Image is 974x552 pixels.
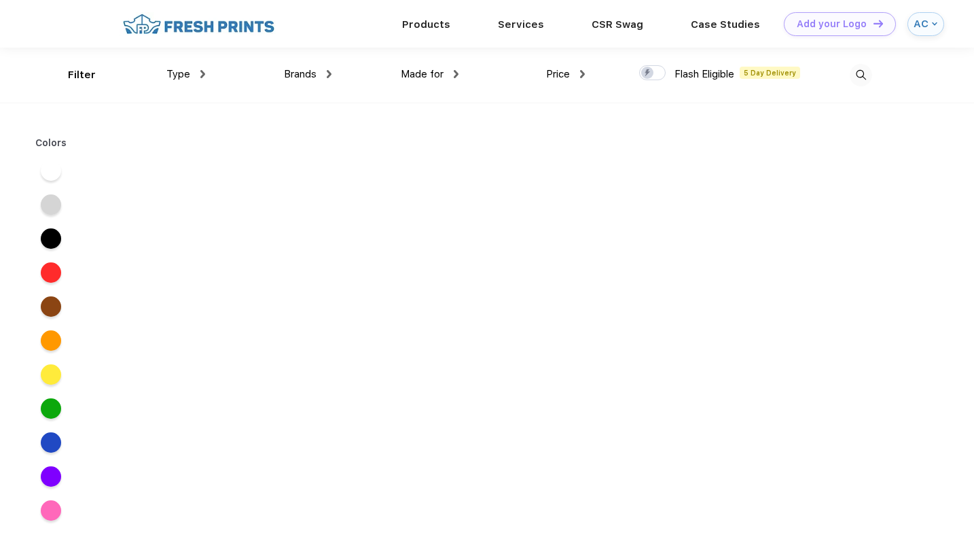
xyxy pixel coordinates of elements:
a: Products [402,18,450,31]
img: dropdown.png [454,70,458,78]
span: Made for [401,68,444,80]
span: Brands [284,68,317,80]
span: Flash Eligible [674,68,734,80]
div: Colors [25,136,77,150]
a: Services [498,18,544,31]
img: dropdown.png [200,70,205,78]
img: fo%20logo%202.webp [119,12,278,36]
div: Add your Logo [797,18,867,30]
img: DT [873,20,883,27]
div: Filter [68,67,96,83]
span: 5 Day Delivery [740,67,800,79]
span: Price [546,68,570,80]
span: Type [166,68,190,80]
img: desktop_search.svg [850,64,872,86]
img: dropdown.png [580,70,585,78]
img: arrow_down_blue.svg [932,21,937,27]
a: CSR Swag [592,18,643,31]
img: dropdown.png [327,70,331,78]
div: AC [914,18,928,30]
